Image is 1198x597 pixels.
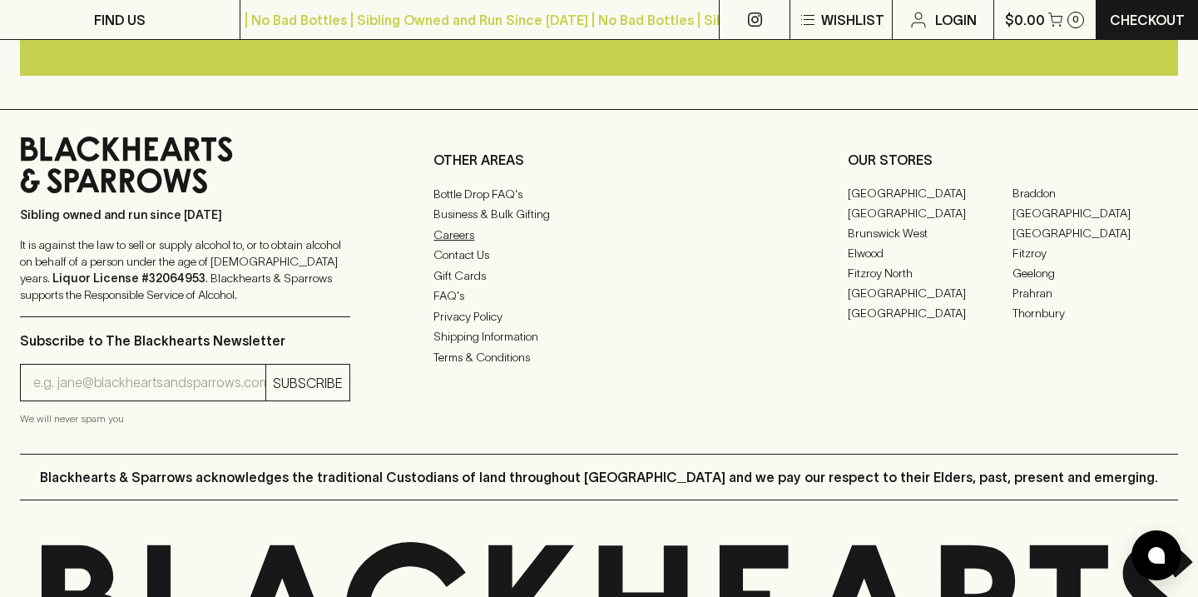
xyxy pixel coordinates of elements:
[433,245,764,265] a: Contact Us
[433,347,764,367] a: Terms & Conditions
[433,204,764,224] a: Business & Bulk Gifting
[1012,223,1178,243] a: [GEOGRAPHIC_DATA]
[20,236,350,303] p: It is against the law to sell or supply alcohol to, or to obtain alcohol on behalf of a person un...
[433,306,764,326] a: Privacy Policy
[848,150,1178,170] p: OUR STORES
[1012,183,1178,203] a: Braddon
[433,326,764,346] a: Shipping Information
[433,225,764,245] a: Careers
[848,283,1013,303] a: [GEOGRAPHIC_DATA]
[20,410,350,427] p: We will never spam you
[20,206,350,223] p: Sibling owned and run since [DATE]
[821,10,884,30] p: Wishlist
[273,373,343,393] p: SUBSCRIBE
[848,263,1013,283] a: Fitzroy North
[1110,10,1185,30] p: Checkout
[935,10,977,30] p: Login
[33,370,265,396] input: e.g. jane@blackheartsandsparrows.com.au
[1012,263,1178,283] a: Geelong
[1005,10,1045,30] p: $0.00
[1012,303,1178,323] a: Thornbury
[1012,243,1178,263] a: Fitzroy
[1148,547,1165,564] img: bubble-icon
[433,286,764,306] a: FAQ's
[40,467,1158,487] p: Blackhearts & Sparrows acknowledges the traditional Custodians of land throughout [GEOGRAPHIC_DAT...
[20,331,350,351] p: Subscribe to The Blackhearts Newsletter
[433,184,764,204] a: Bottle Drop FAQ's
[848,303,1013,323] a: [GEOGRAPHIC_DATA]
[52,271,205,285] strong: Liquor License #32064953
[433,266,764,286] a: Gift Cards
[1072,15,1079,24] p: 0
[266,365,349,400] button: SUBSCRIBE
[848,243,1013,263] a: Elwood
[848,183,1013,203] a: [GEOGRAPHIC_DATA]
[94,10,146,30] p: FIND US
[848,203,1013,223] a: [GEOGRAPHIC_DATA]
[1012,283,1178,303] a: Prahran
[1012,203,1178,223] a: [GEOGRAPHIC_DATA]
[433,150,764,170] p: OTHER AREAS
[848,223,1013,243] a: Brunswick West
